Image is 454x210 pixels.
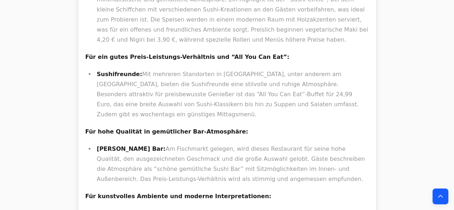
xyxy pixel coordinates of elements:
li: Mit mehreren Standorten in [GEOGRAPHIC_DATA], unter anderem am [GEOGRAPHIC_DATA], bieten die Sush... [95,69,369,120]
strong: Für hohe Qualität in gemütlicher Bar-Atmosphäre: [85,128,248,135]
strong: Für kunstvolles Ambiente und moderne Interpretationen: [85,193,271,200]
strong: Für ein gutes Preis-Leistungs-Verhältnis und “All You Can Eat”: [85,53,289,60]
button: Back to top [432,188,448,204]
strong: Sushifreunde: [97,71,142,78]
strong: [PERSON_NAME] Bar: [97,145,166,152]
li: Am Fischmarkt gelegen, wird dieses Restaurant für seine hohe Qualität, den ausgezeichneten Geschm... [95,144,369,184]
